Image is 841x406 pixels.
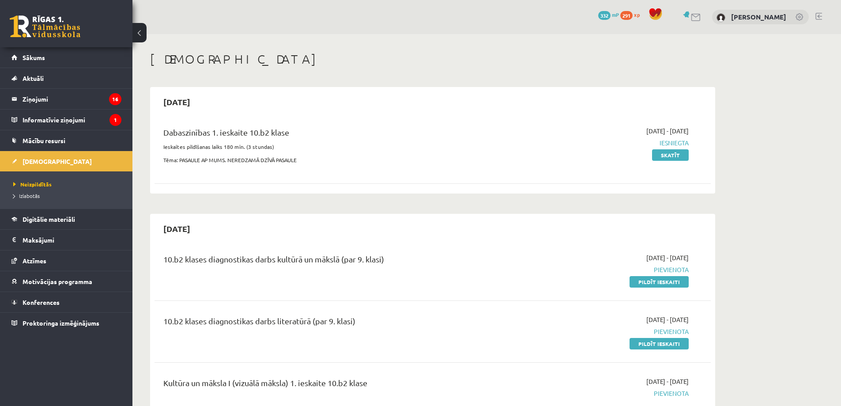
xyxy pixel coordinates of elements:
[646,126,689,136] span: [DATE] - [DATE]
[11,68,121,88] a: Aktuāli
[620,11,644,18] a: 291 xp
[163,156,509,164] p: Tēma: PASAULE AP MUMS. NEREDZAMĀ DZĪVĀ PASAULE
[717,13,725,22] img: Edgars Skumbiņš
[612,11,619,18] span: mP
[620,11,633,20] span: 291
[11,292,121,312] a: Konferences
[23,277,92,285] span: Motivācijas programma
[522,138,689,148] span: Iesniegta
[23,215,75,223] span: Digitālie materiāli
[630,276,689,288] a: Pildīt ieskaiti
[23,298,60,306] span: Konferences
[23,74,44,82] span: Aktuāli
[163,377,509,393] div: Kultūra un māksla I (vizuālā māksla) 1. ieskaite 10.b2 klase
[23,157,92,165] span: [DEMOGRAPHIC_DATA]
[109,93,121,105] i: 16
[13,181,52,188] span: Neizpildītās
[598,11,611,20] span: 332
[522,327,689,336] span: Pievienota
[522,389,689,398] span: Pievienota
[11,89,121,109] a: Ziņojumi16
[634,11,640,18] span: xp
[630,338,689,349] a: Pildīt ieskaiti
[11,250,121,271] a: Atzīmes
[11,47,121,68] a: Sākums
[109,114,121,126] i: 1
[11,230,121,250] a: Maksājumi
[11,313,121,333] a: Proktoringa izmēģinājums
[155,91,199,112] h2: [DATE]
[11,209,121,229] a: Digitālie materiāli
[163,143,509,151] p: Ieskaites pildīšanas laiks 180 min. (3 stundas)
[23,137,65,144] span: Mācību resursi
[11,271,121,292] a: Motivācijas programma
[11,130,121,151] a: Mācību resursi
[522,265,689,274] span: Pievienota
[11,151,121,171] a: [DEMOGRAPHIC_DATA]
[731,12,786,21] a: [PERSON_NAME]
[163,315,509,331] div: 10.b2 klases diagnostikas darbs literatūrā (par 9. klasi)
[646,253,689,262] span: [DATE] - [DATE]
[10,15,80,38] a: Rīgas 1. Tālmācības vidusskola
[23,319,99,327] span: Proktoringa izmēģinājums
[13,180,124,188] a: Neizpildītās
[13,192,124,200] a: Izlabotās
[23,230,121,250] legend: Maksājumi
[23,110,121,130] legend: Informatīvie ziņojumi
[163,253,509,269] div: 10.b2 klases diagnostikas darbs kultūrā un mākslā (par 9. klasi)
[23,89,121,109] legend: Ziņojumi
[646,377,689,386] span: [DATE] - [DATE]
[23,257,46,265] span: Atzīmes
[652,149,689,161] a: Skatīt
[150,52,715,67] h1: [DEMOGRAPHIC_DATA]
[11,110,121,130] a: Informatīvie ziņojumi1
[13,192,40,199] span: Izlabotās
[163,126,509,143] div: Dabaszinības 1. ieskaite 10.b2 klase
[598,11,619,18] a: 332 mP
[646,315,689,324] span: [DATE] - [DATE]
[23,53,45,61] span: Sākums
[155,218,199,239] h2: [DATE]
